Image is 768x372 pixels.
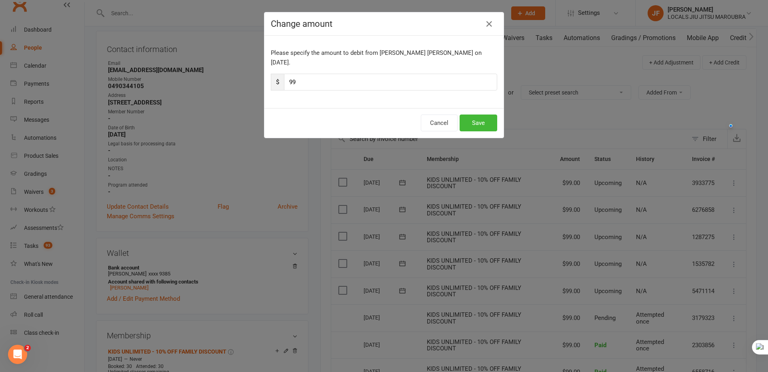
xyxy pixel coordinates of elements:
iframe: Intercom live chat [8,345,27,364]
button: Cancel [421,115,458,131]
p: Please specify the amount to debit from [PERSON_NAME] [PERSON_NAME] on [DATE]. [271,48,497,67]
button: Save [460,115,497,131]
button: Close [483,18,496,30]
span: 2 [24,345,31,351]
h4: Change amount [271,19,497,29]
span: $ [271,74,284,90]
